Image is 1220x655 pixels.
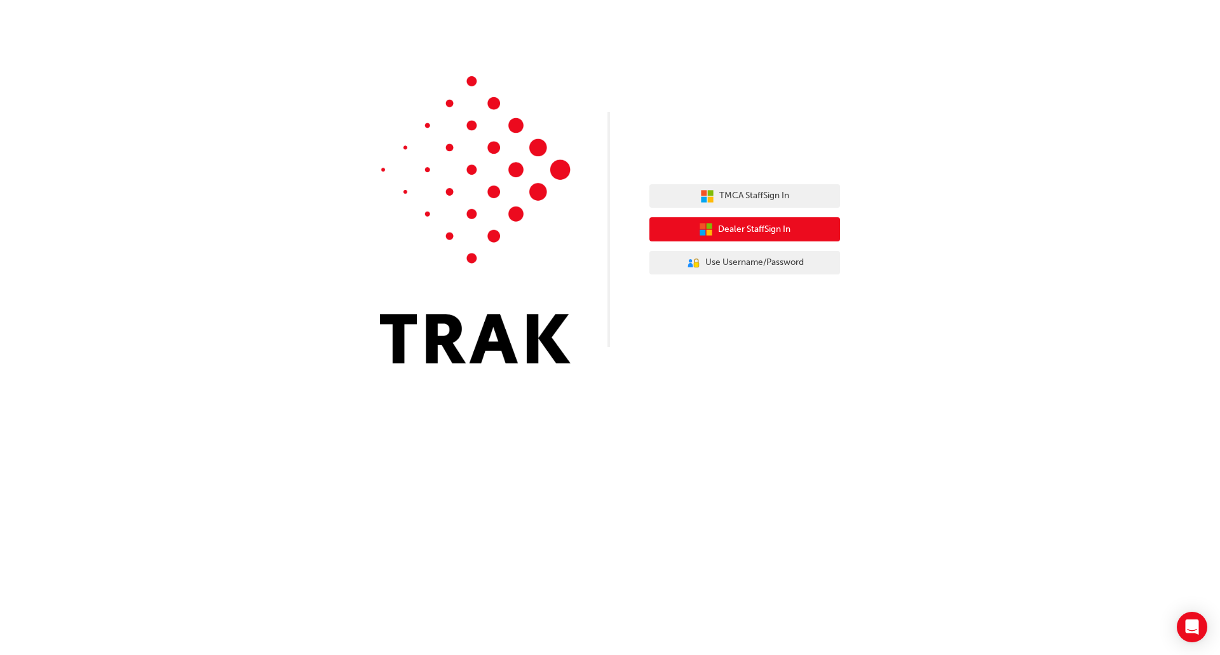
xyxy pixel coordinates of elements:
div: Open Intercom Messenger [1177,612,1207,642]
span: Use Username/Password [705,255,804,270]
button: TMCA StaffSign In [649,184,840,208]
button: Dealer StaffSign In [649,217,840,241]
span: TMCA Staff Sign In [719,189,789,203]
button: Use Username/Password [649,251,840,275]
span: Dealer Staff Sign In [718,222,790,237]
img: Trak [380,76,571,363]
